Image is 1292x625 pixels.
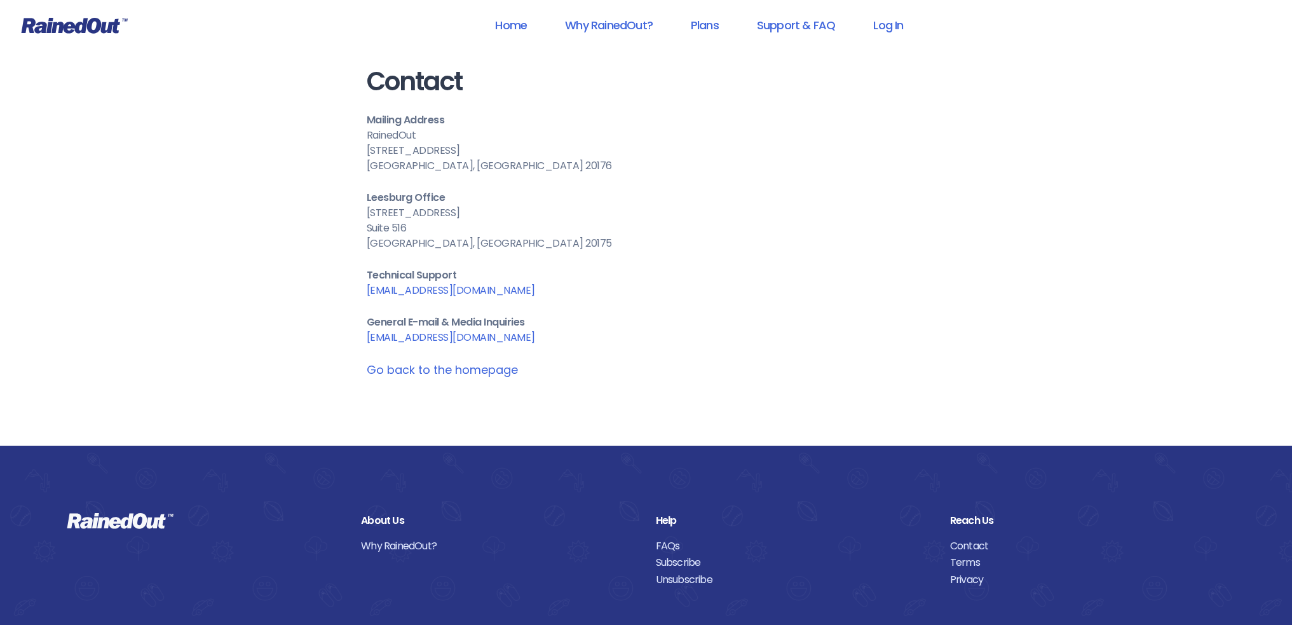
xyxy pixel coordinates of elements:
a: Support & FAQ [740,11,852,39]
b: Mailing Address [367,113,445,127]
h1: Contact [367,67,926,96]
b: General E-mail & Media Inquiries [367,315,525,329]
b: Leesburg Office [367,190,445,205]
a: Go back to the homepage [367,362,518,378]
a: Why RainedOut? [361,538,636,554]
a: [EMAIL_ADDRESS][DOMAIN_NAME] [367,283,535,298]
a: Home [479,11,543,39]
div: RainedOut [367,128,926,143]
div: [STREET_ADDRESS] [367,205,926,221]
a: Terms [950,554,1225,571]
a: Contact [950,538,1225,554]
a: Why RainedOut? [548,11,669,39]
a: Plans [674,11,735,39]
div: [STREET_ADDRESS] [367,143,926,158]
a: Log In [857,11,920,39]
div: Reach Us [950,512,1225,529]
div: Help [656,512,931,529]
a: [EMAIL_ADDRESS][DOMAIN_NAME] [367,330,535,345]
div: Suite 516 [367,221,926,236]
a: Unsubscribe [656,572,931,588]
a: Subscribe [656,554,931,571]
a: FAQs [656,538,931,554]
div: [GEOGRAPHIC_DATA], [GEOGRAPHIC_DATA] 20175 [367,236,926,251]
b: Technical Support [367,268,457,282]
div: About Us [361,512,636,529]
div: [GEOGRAPHIC_DATA], [GEOGRAPHIC_DATA] 20176 [367,158,926,174]
a: Privacy [950,572,1225,588]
